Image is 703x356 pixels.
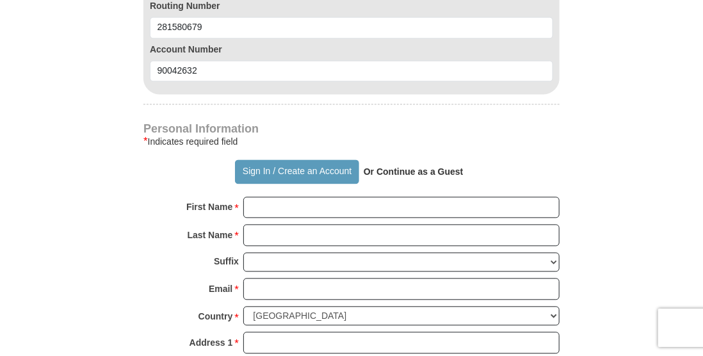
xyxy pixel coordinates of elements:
label: Account Number [150,43,553,56]
strong: Country [198,307,233,325]
button: Sign In / Create an Account [235,159,359,184]
strong: Or Continue as a Guest [364,166,464,177]
h4: Personal Information [143,124,560,134]
div: Indicates required field [143,134,560,149]
strong: Suffix [214,252,239,270]
strong: Last Name [188,226,233,244]
strong: Email [209,280,232,298]
strong: Address 1 [190,334,233,352]
strong: First Name [186,198,232,216]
